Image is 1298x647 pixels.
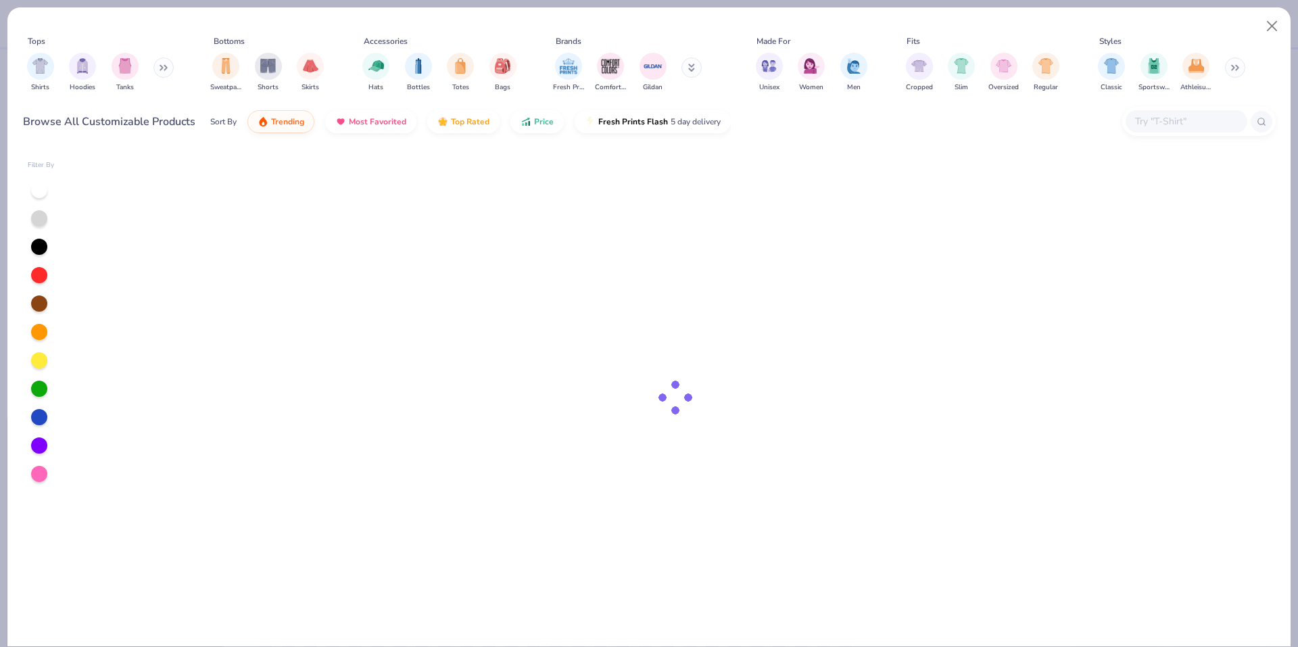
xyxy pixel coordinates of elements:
[218,58,233,74] img: Sweatpants Image
[1180,53,1211,93] div: filter for Athleisure
[671,114,721,130] span: 5 day delivery
[553,53,584,93] div: filter for Fresh Prints
[906,53,933,93] div: filter for Cropped
[988,82,1019,93] span: Oversized
[761,58,777,74] img: Unisex Image
[297,53,324,93] button: filter button
[1032,53,1059,93] div: filter for Regular
[368,82,383,93] span: Hats
[948,53,975,93] button: filter button
[595,53,626,93] button: filter button
[447,53,474,93] div: filter for Totes
[510,110,564,133] button: Price
[846,58,861,74] img: Men Image
[1138,53,1170,93] div: filter for Sportswear
[798,53,825,93] button: filter button
[1104,58,1120,74] img: Classic Image
[840,53,867,93] button: filter button
[798,53,825,93] div: filter for Women
[362,53,389,93] div: filter for Hats
[325,110,416,133] button: Most Favorited
[489,53,516,93] div: filter for Bags
[575,110,731,133] button: Fresh Prints Flash5 day delivery
[27,53,54,93] button: filter button
[1099,35,1122,47] div: Styles
[70,82,95,93] span: Hoodies
[600,56,621,76] img: Comfort Colors Image
[911,58,927,74] img: Cropped Image
[297,53,324,93] div: filter for Skirts
[255,53,282,93] div: filter for Shorts
[258,82,279,93] span: Shorts
[75,58,90,74] img: Hoodies Image
[116,82,134,93] span: Tanks
[405,53,432,93] button: filter button
[955,82,968,93] span: Slim
[28,35,45,47] div: Tops
[553,53,584,93] button: filter button
[210,53,241,93] button: filter button
[585,116,596,127] img: flash.gif
[335,116,346,127] img: most_fav.gif
[756,53,783,93] div: filter for Unisex
[1098,53,1125,93] div: filter for Classic
[255,53,282,93] button: filter button
[447,53,474,93] button: filter button
[214,35,245,47] div: Bottoms
[210,82,241,93] span: Sweatpants
[210,116,237,128] div: Sort By
[595,82,626,93] span: Comfort Colors
[906,82,933,93] span: Cropped
[954,58,969,74] img: Slim Image
[495,58,510,74] img: Bags Image
[489,53,516,93] button: filter button
[1134,114,1238,129] input: Try "T-Shirt"
[271,116,304,127] span: Trending
[112,53,139,93] button: filter button
[553,82,584,93] span: Fresh Prints
[368,58,384,74] img: Hats Image
[1188,58,1204,74] img: Athleisure Image
[1101,82,1122,93] span: Classic
[362,53,389,93] button: filter button
[756,53,783,93] button: filter button
[1098,53,1125,93] button: filter button
[28,160,55,170] div: Filter By
[640,53,667,93] button: filter button
[1147,58,1161,74] img: Sportswear Image
[495,82,510,93] span: Bags
[948,53,975,93] div: filter for Slim
[643,82,663,93] span: Gildan
[210,53,241,93] div: filter for Sweatpants
[756,35,790,47] div: Made For
[534,116,554,127] span: Price
[452,82,469,93] span: Totes
[595,53,626,93] div: filter for Comfort Colors
[1259,14,1285,39] button: Close
[27,53,54,93] div: filter for Shirts
[247,110,314,133] button: Trending
[23,114,195,130] div: Browse All Customizable Products
[598,116,668,127] span: Fresh Prints Flash
[1138,82,1170,93] span: Sportswear
[437,116,448,127] img: TopRated.gif
[32,58,48,74] img: Shirts Image
[556,35,581,47] div: Brands
[1032,53,1059,93] button: filter button
[847,82,861,93] span: Men
[302,82,319,93] span: Skirts
[907,35,920,47] div: Fits
[258,116,268,127] img: trending.gif
[640,53,667,93] div: filter for Gildan
[364,35,408,47] div: Accessories
[996,58,1011,74] img: Oversized Image
[1138,53,1170,93] button: filter button
[303,58,318,74] img: Skirts Image
[69,53,96,93] div: filter for Hoodies
[906,53,933,93] button: filter button
[453,58,468,74] img: Totes Image
[451,116,489,127] span: Top Rated
[260,58,276,74] img: Shorts Image
[840,53,867,93] div: filter for Men
[643,56,663,76] img: Gildan Image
